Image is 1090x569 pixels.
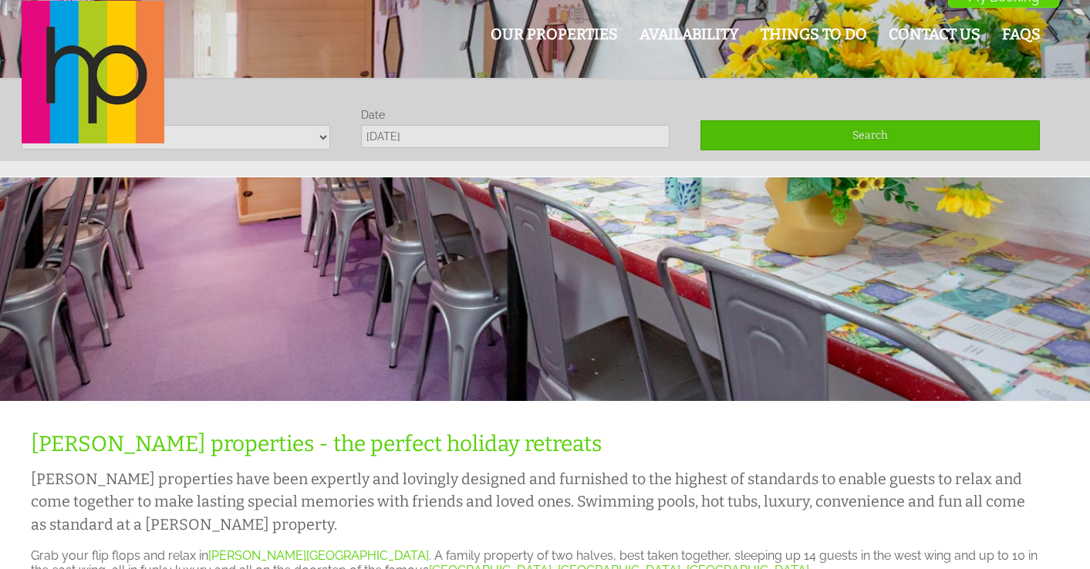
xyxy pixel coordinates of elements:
[491,25,618,43] a: Our Properties
[31,431,1041,456] h1: [PERSON_NAME] properties - the perfect holiday retreats
[1002,25,1041,43] a: FAQs
[31,468,1041,536] h2: [PERSON_NAME] properties have been expertly and lovingly designed and furnished to the highest of...
[22,1,164,143] img: Halula Properties
[761,25,867,43] a: Things To Do
[208,548,429,563] a: [PERSON_NAME][GEOGRAPHIC_DATA]
[889,25,980,43] a: Contact Us
[639,25,739,43] a: Availability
